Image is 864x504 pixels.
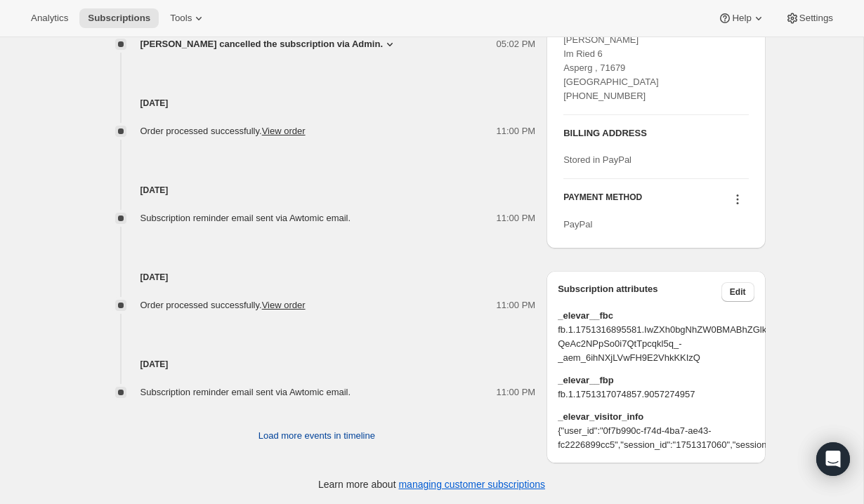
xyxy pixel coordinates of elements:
[140,300,306,310] span: Order processed successfully.
[98,183,536,197] h4: [DATE]
[170,13,192,24] span: Tools
[721,282,754,302] button: Edit
[563,34,658,101] span: [PERSON_NAME] Im Ried 6 Asperg , 71679 [GEOGRAPHIC_DATA] [PHONE_NUMBER]
[140,126,306,136] span: Order processed successfully.
[88,13,150,24] span: Subscriptions
[558,309,754,323] span: _elevar__fbc
[79,8,159,28] button: Subscriptions
[497,124,536,138] span: 11:00 PM
[816,442,850,476] div: Open Intercom Messenger
[777,8,842,28] button: Settings
[709,8,773,28] button: Help
[258,429,375,443] span: Load more events in timeline
[563,192,642,211] h3: PAYMENT METHOD
[262,300,306,310] a: View order
[497,211,536,225] span: 11:00 PM
[140,37,384,51] span: [PERSON_NAME] cancelled the subscription via Admin.
[98,270,536,284] h4: [DATE]
[558,387,754,402] span: fb.1.1751317074857.9057274957
[558,424,754,452] span: {"user_id":"0f7b990c-f74d-4ba7-ae43-fc2226899cc5","session_id":"1751317060","session_count":"1","...
[558,282,721,302] h3: Subscription attributes
[730,286,746,298] span: Edit
[31,13,68,24] span: Analytics
[563,219,592,230] span: PayPal
[558,410,754,424] span: _elevar_visitor_info
[162,8,214,28] button: Tools
[398,479,545,490] a: managing customer subscriptions
[732,13,751,24] span: Help
[98,357,536,371] h4: [DATE]
[563,126,748,140] h3: BILLING ADDRESS
[497,385,536,399] span: 11:00 PM
[799,13,833,24] span: Settings
[22,8,77,28] button: Analytics
[318,477,545,491] p: Learn more about
[558,373,754,387] span: _elevar__fbp
[497,298,536,312] span: 11:00 PM
[558,323,754,365] span: fb.1.1751316895581.IwZXh0bgNhZW0BMABhZGlkAasj4y7LP1ABHkubweG7Qrq5Y_ctpiqllwvGKD0vUaQP8u-QeAc2NPpS...
[140,387,351,397] span: Subscription reminder email sent via Awtomic email.
[250,425,384,447] button: Load more events in timeline
[140,37,398,51] button: [PERSON_NAME] cancelled the subscription via Admin.
[262,126,306,136] a: View order
[563,154,631,165] span: Stored in PayPal
[140,213,351,223] span: Subscription reminder email sent via Awtomic email.
[98,96,536,110] h4: [DATE]
[497,37,536,51] span: 05:02 PM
